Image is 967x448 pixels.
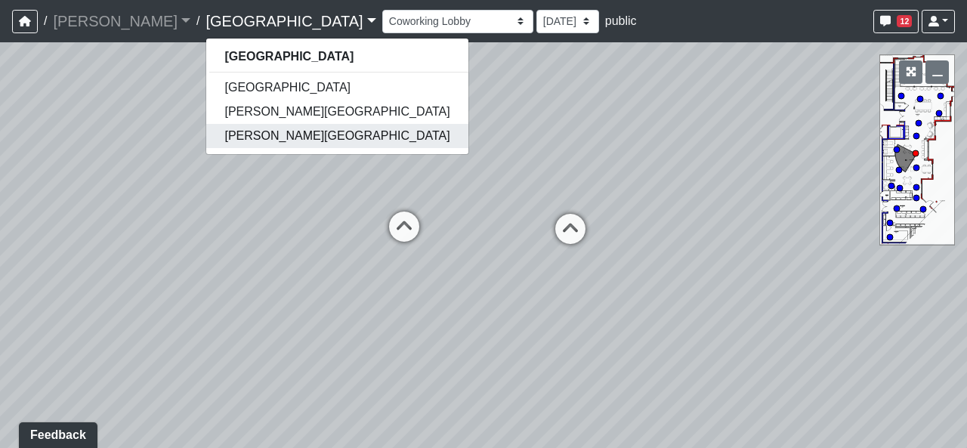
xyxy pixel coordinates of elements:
[206,76,468,100] a: [GEOGRAPHIC_DATA]
[206,124,468,148] a: [PERSON_NAME][GEOGRAPHIC_DATA]
[11,418,100,448] iframe: Ybug feedback widget
[224,50,354,63] strong: [GEOGRAPHIC_DATA]
[873,10,919,33] button: 12
[897,15,912,27] span: 12
[206,100,468,124] a: [PERSON_NAME][GEOGRAPHIC_DATA]
[205,38,468,155] div: [GEOGRAPHIC_DATA]
[38,6,53,36] span: /
[190,6,205,36] span: /
[206,45,468,69] a: [GEOGRAPHIC_DATA]
[205,6,375,36] a: [GEOGRAPHIC_DATA]
[53,6,190,36] a: [PERSON_NAME]
[605,14,637,27] span: public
